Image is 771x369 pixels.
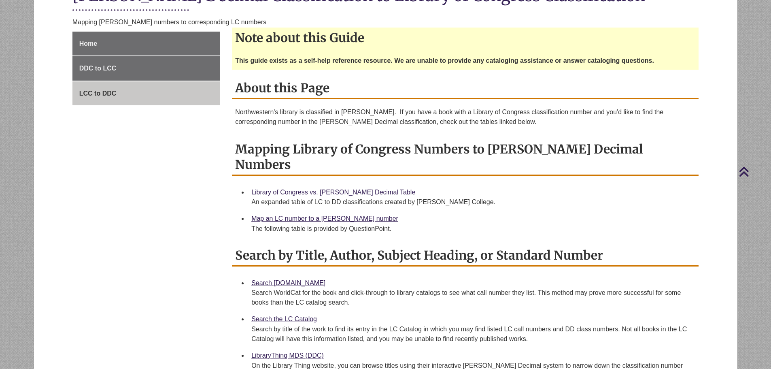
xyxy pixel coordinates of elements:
a: Search [DOMAIN_NAME] [251,279,325,286]
a: Home [72,32,220,56]
a: Back to Top [739,166,769,177]
a: Library of Congress vs. [PERSON_NAME] Decimal Table [251,189,415,196]
a: LCC to DDC [72,81,220,106]
strong: This guide exists as a self-help reference resource. We are unable to provide any cataloging assi... [235,57,654,64]
h2: Note about this Guide [232,28,699,48]
span: Home [79,40,97,47]
span: Mapping [PERSON_NAME] numbers to corresponding LC numbers [72,19,266,26]
span: DDC to LCC [79,65,117,72]
div: The following table is provided by QuestionPoint. [251,224,692,234]
a: Map an LC number to a [PERSON_NAME] number [251,215,398,222]
h2: About this Page [232,78,699,99]
a: Search the LC Catalog [251,316,317,322]
span: LCC to DDC [79,90,117,97]
h2: Search by Title, Author, Subject Heading, or Standard Number [232,245,699,267]
div: Guide Page Menu [72,32,220,106]
div: Search WorldCat for the book and click-through to library catalogs to see what call number they l... [251,288,692,307]
div: An expanded table of LC to DD classifications created by [PERSON_NAME] College. [251,197,692,207]
p: Northwestern's library is classified in [PERSON_NAME]. If you have a book with a Library of Congr... [235,107,695,127]
a: LibraryThing MDS (DDC) [251,352,324,359]
div: Search by title of the work to find its entry in the LC Catalog in which you may find listed LC c... [251,324,692,344]
a: DDC to LCC [72,56,220,81]
h2: Mapping Library of Congress Numbers to [PERSON_NAME] Decimal Numbers [232,139,699,176]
